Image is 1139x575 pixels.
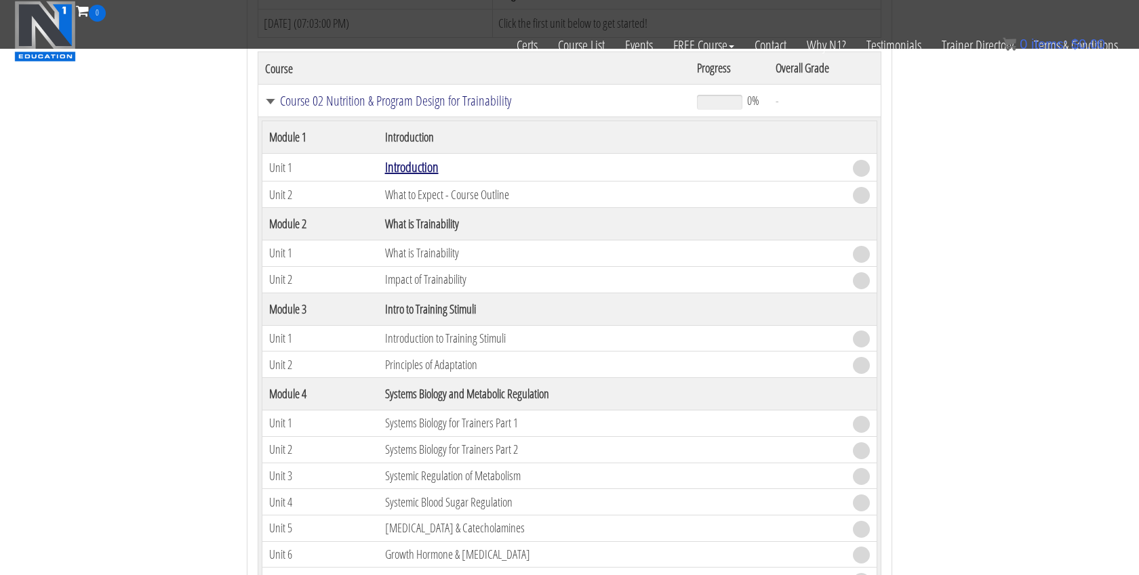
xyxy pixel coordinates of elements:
[262,541,378,568] td: Unit 6
[378,463,846,489] td: Systemic Regulation of Metabolism
[1020,37,1027,51] span: 0
[262,293,378,325] th: Module 3
[265,94,683,108] a: Course 02 Nutrition & Program Design for Trainability
[378,240,846,267] td: What is Trainability
[378,515,846,542] td: [MEDICAL_DATA] & Catecholamines
[89,5,106,22] span: 0
[262,515,378,542] td: Unit 5
[262,463,378,489] td: Unit 3
[262,410,378,437] td: Unit 1
[378,410,846,437] td: Systems Biology for Trainers Part 1
[615,22,663,69] a: Events
[385,158,439,176] a: Introduction
[744,22,797,69] a: Contact
[378,182,846,208] td: What to Expect - Course Outline
[856,22,932,69] a: Testimonials
[262,378,378,410] th: Module 4
[797,22,856,69] a: Why N1?
[932,22,1024,69] a: Trainer Directory
[262,489,378,515] td: Unit 4
[1003,37,1016,51] img: icon11.png
[262,240,378,267] td: Unit 1
[378,266,846,293] td: Impact of Trainability
[262,208,378,240] th: Module 2
[262,182,378,208] td: Unit 2
[378,325,846,352] td: Introduction to Training Stimuli
[378,378,846,410] th: Systems Biology and Metabolic Regulation
[1024,22,1128,69] a: Terms & Conditions
[663,22,744,69] a: FREE Course
[378,352,846,378] td: Principles of Adaptation
[76,1,106,20] a: 0
[1003,37,1105,51] a: 0 items: $0.00
[1071,37,1079,51] span: $
[262,352,378,378] td: Unit 2
[378,121,846,154] th: Introduction
[378,489,846,515] td: Systemic Blood Sugar Regulation
[506,22,548,69] a: Certs
[769,85,881,117] td: -
[262,121,378,154] th: Module 1
[378,541,846,568] td: Growth Hormone & [MEDICAL_DATA]
[378,436,846,463] td: Systems Biology for Trainers Part 2
[747,93,759,108] span: 0%
[262,436,378,463] td: Unit 2
[14,1,76,62] img: n1-education
[262,325,378,352] td: Unit 1
[1031,37,1067,51] span: items:
[1071,37,1105,51] bdi: 0.00
[378,293,846,325] th: Intro to Training Stimuli
[378,208,846,240] th: What is Trainability
[262,266,378,293] td: Unit 2
[548,22,615,69] a: Course List
[262,154,378,182] td: Unit 1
